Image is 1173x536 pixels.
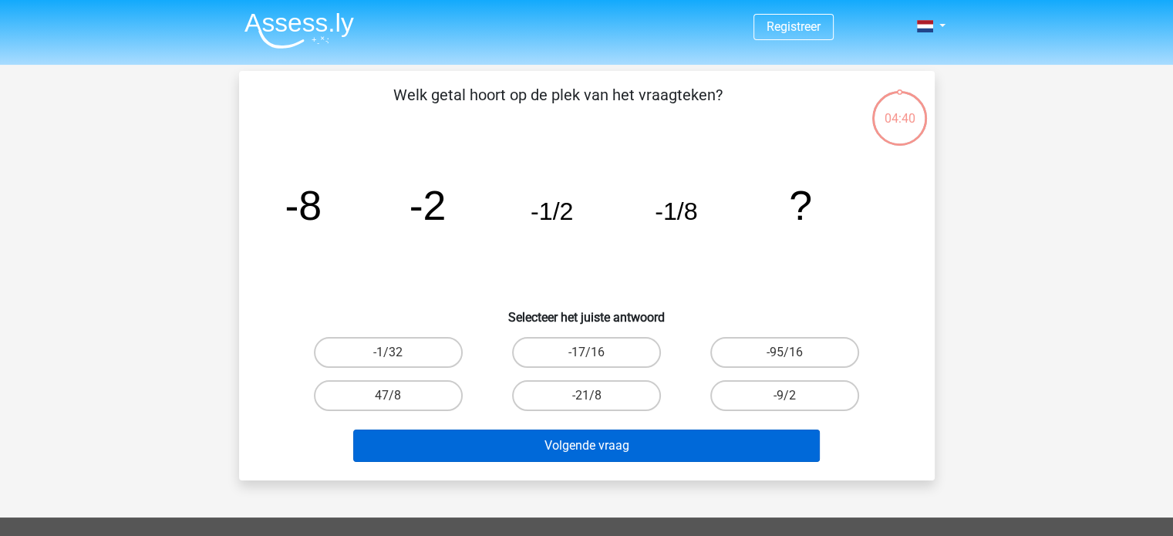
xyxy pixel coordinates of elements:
[409,182,446,228] tspan: -2
[710,380,859,411] label: -9/2
[264,83,852,130] p: Welk getal hoort op de plek van het vraagteken?
[530,197,573,225] tspan: -1/2
[264,298,910,325] h6: Selecteer het juiste antwoord
[767,19,821,34] a: Registreer
[314,380,463,411] label: 47/8
[353,430,820,462] button: Volgende vraag
[314,337,463,368] label: -1/32
[871,89,929,128] div: 04:40
[512,380,661,411] label: -21/8
[789,182,812,228] tspan: ?
[512,337,661,368] label: -17/16
[710,337,859,368] label: -95/16
[655,197,698,225] tspan: -1/8
[244,12,354,49] img: Assessly
[285,182,322,228] tspan: -8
